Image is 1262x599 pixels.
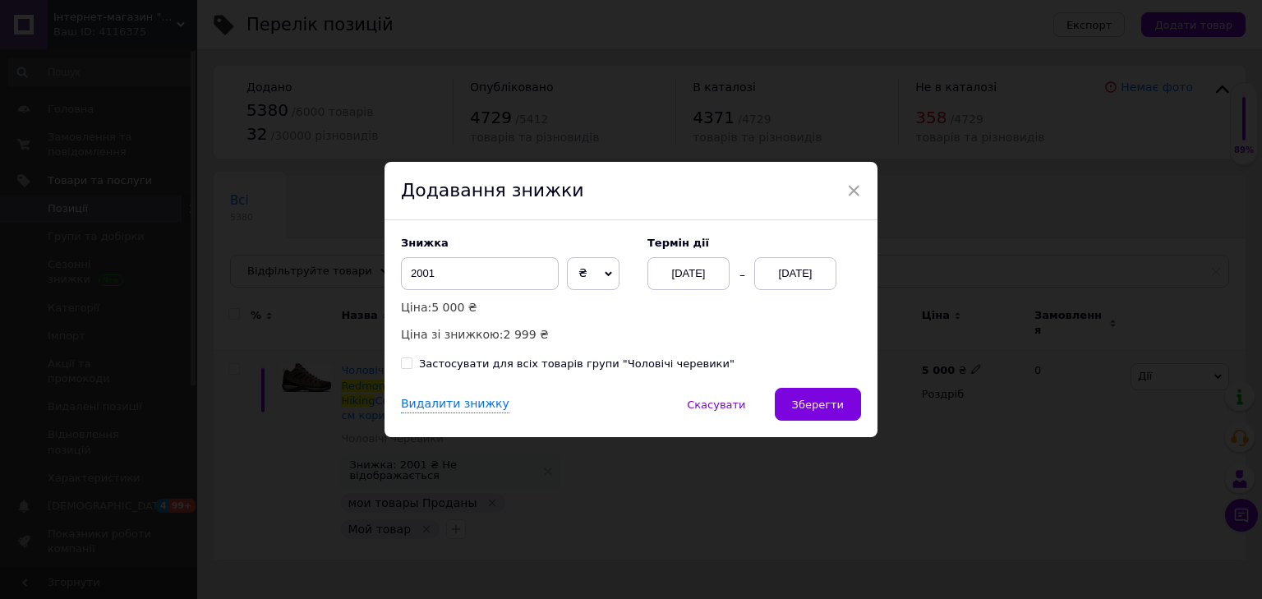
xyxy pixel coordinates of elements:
div: Застосувати для всіх товарів групи "Чоловічі черевики" [419,357,735,371]
span: Зберегти [792,399,844,411]
span: ₴ [578,266,587,279]
span: Скасувати [687,399,745,411]
span: Знижка [401,237,449,249]
div: Видалити знижку [401,396,509,413]
span: 2 999 ₴ [504,328,549,341]
input: 0 [401,257,559,290]
span: Додавання знижки [401,180,584,200]
p: Ціна: [401,298,631,316]
div: [DATE] [754,257,836,290]
span: × [846,177,861,205]
div: [DATE] [647,257,730,290]
p: Ціна зі знижкою: [401,325,631,343]
label: Термін дії [647,237,861,249]
button: Скасувати [670,388,762,421]
button: Зберегти [775,388,861,421]
span: 5 000 ₴ [431,301,477,314]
